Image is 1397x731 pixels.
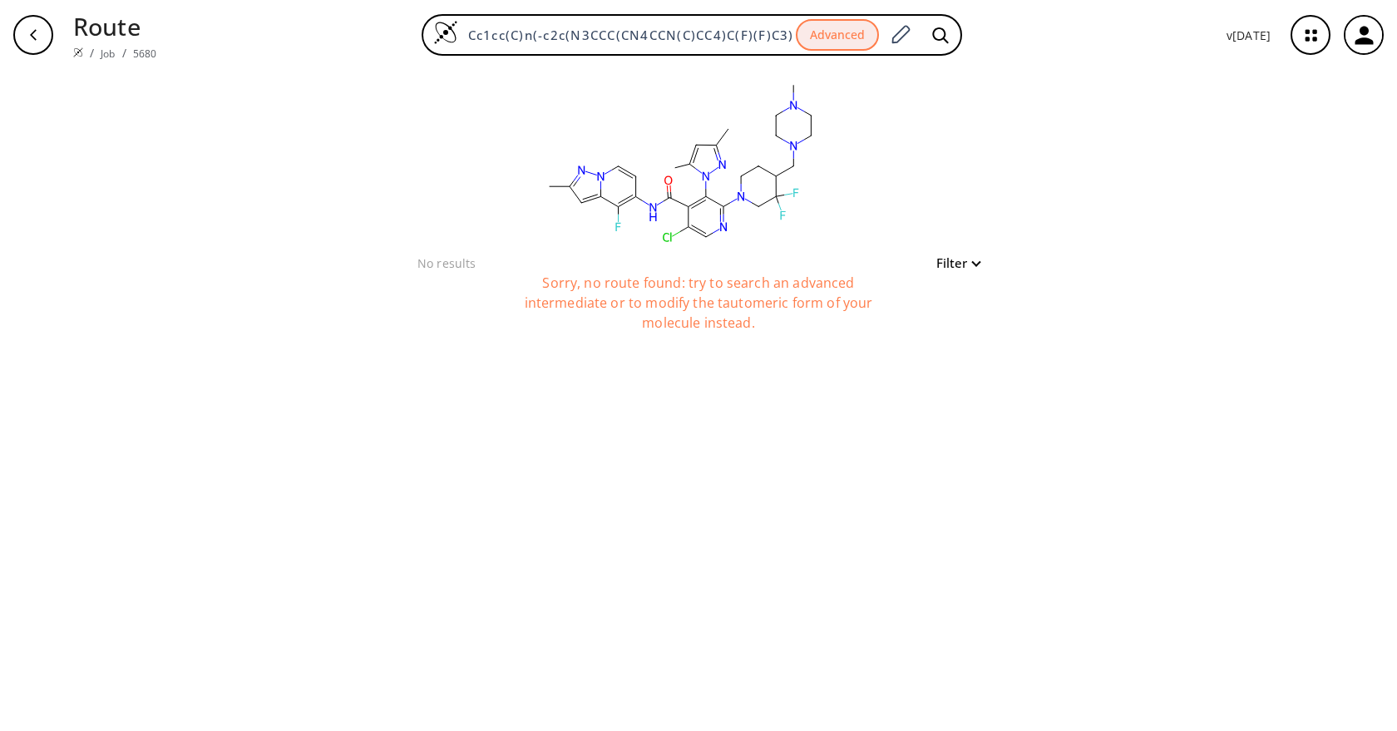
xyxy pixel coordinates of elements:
[433,20,458,45] img: Logo Spaya
[491,273,906,356] div: Sorry, no route found: try to search an advanced intermediate or to modify the tautomeric form of...
[458,27,796,43] input: Enter SMILES
[73,47,83,57] img: Spaya logo
[101,47,115,61] a: Job
[796,19,879,52] button: Advanced
[133,47,157,61] a: 5680
[122,44,126,62] li: /
[514,70,847,253] svg: Cc1cc(C)n(-c2c(N3CCC(CN4CCN(C)CC4)C(F)(F)C3)ncc(Cl)c2C(=O)Nc2ccn3nc(C)cc3c2F)n1
[73,8,156,44] p: Route
[417,254,476,272] p: No results
[1227,27,1271,44] p: v [DATE]
[90,44,94,62] li: /
[926,257,980,269] button: Filter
